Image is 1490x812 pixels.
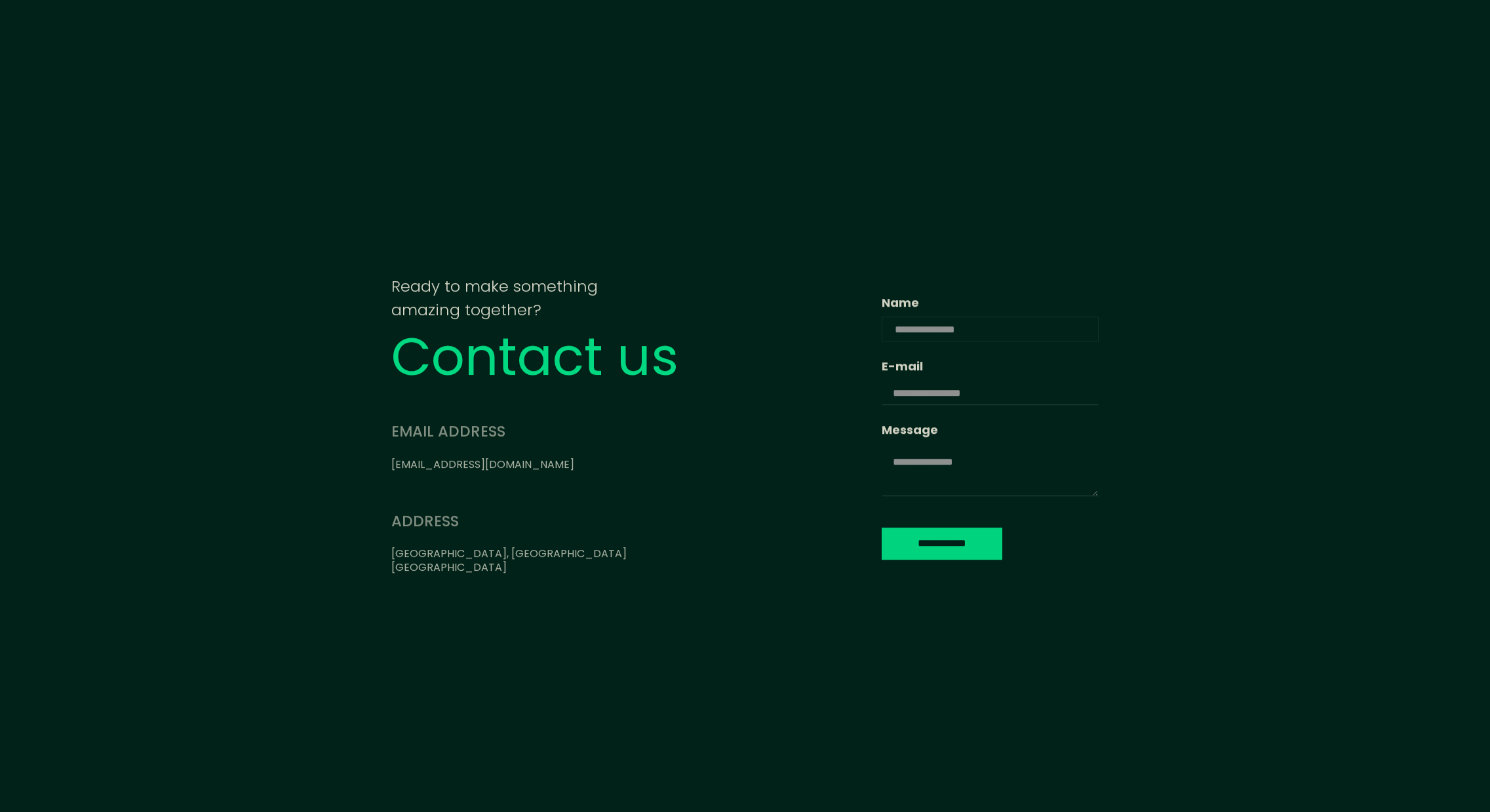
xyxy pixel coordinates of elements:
div: [GEOGRAPHIC_DATA], [GEOGRAPHIC_DATA] [391,547,770,561]
div: Ready to make something amazing together? [391,275,770,322]
label: Message [882,421,1099,438]
form: Email Form [882,294,1099,560]
a: [EMAIL_ADDRESS][DOMAIN_NAME] [391,457,574,472]
div: [GEOGRAPHIC_DATA] [391,561,770,575]
div: Contact us [391,330,770,383]
label: E-mail [882,357,1099,375]
label: Name [882,294,1099,311]
div: email address [391,419,574,442]
div: address [391,510,770,532]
